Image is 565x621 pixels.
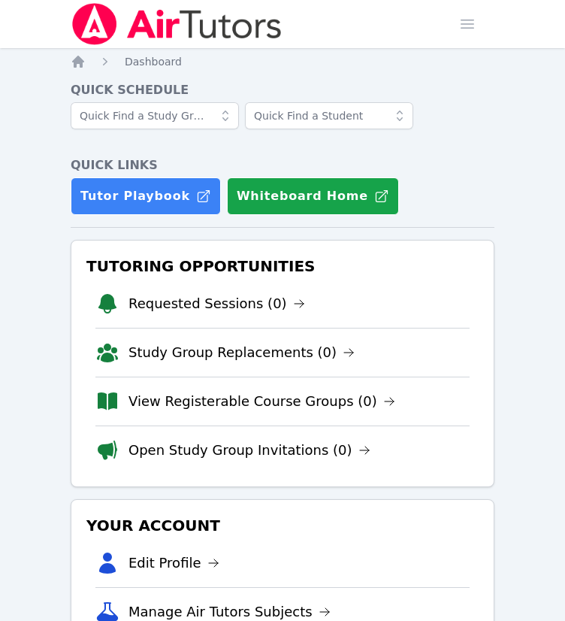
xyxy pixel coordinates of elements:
[71,156,494,174] h4: Quick Links
[71,54,494,69] nav: Breadcrumb
[125,54,182,69] a: Dashboard
[83,512,482,539] h3: Your Account
[83,253,482,280] h3: Tutoring Opportunities
[245,102,413,129] input: Quick Find a Student
[128,391,395,412] a: View Registerable Course Groups (0)
[128,342,355,363] a: Study Group Replacements (0)
[227,177,399,215] button: Whiteboard Home
[71,81,494,99] h4: Quick Schedule
[128,553,219,574] a: Edit Profile
[125,56,182,68] span: Dashboard
[128,293,305,314] a: Requested Sessions (0)
[128,440,370,461] a: Open Study Group Invitations (0)
[71,3,283,45] img: Air Tutors
[71,177,221,215] a: Tutor Playbook
[71,102,239,129] input: Quick Find a Study Group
